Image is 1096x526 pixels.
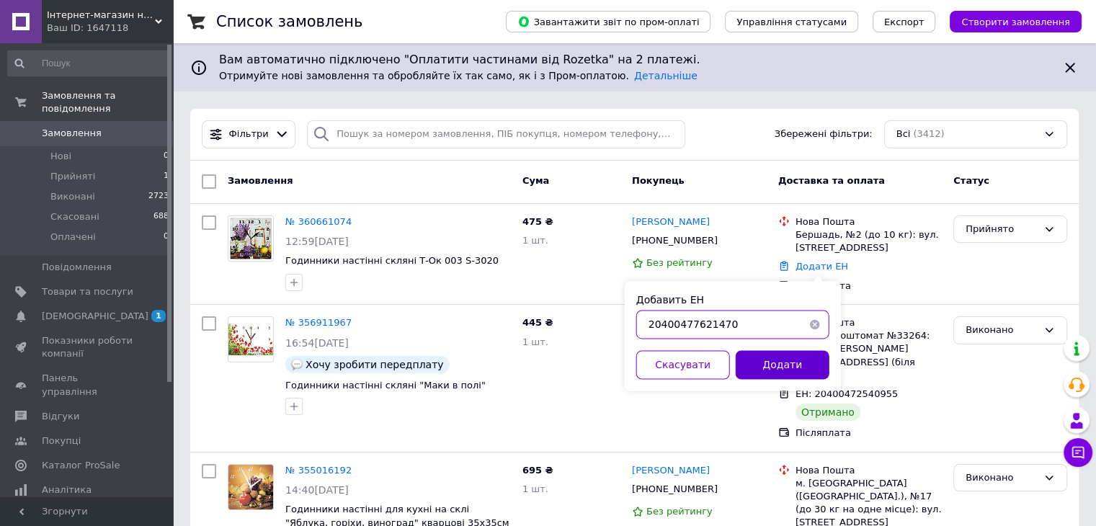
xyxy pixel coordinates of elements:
[153,210,169,223] span: 688
[775,128,873,141] span: Збережені фільтри:
[50,231,96,244] span: Оплачені
[506,11,710,32] button: Завантажити звіт по пром-оплаті
[966,323,1038,338] div: Виконано
[636,350,730,379] button: Скасувати
[228,324,273,355] img: Фото товару
[634,70,698,81] a: Детальніше
[517,15,699,28] span: Завантажити звіт по пром-оплаті
[935,16,1082,27] a: Створити замовлення
[522,216,553,227] span: 475 ₴
[42,410,79,423] span: Відгуки
[228,215,274,262] a: Фото товару
[307,120,685,148] input: Пошук за номером замовлення, ПІБ покупця, номером телефону, Email, номером накладної
[778,175,885,186] span: Доставка та оплата
[285,216,352,227] a: № 360661074
[796,427,942,440] div: Післяплата
[522,336,548,347] span: 1 шт.
[896,128,911,141] span: Всі
[229,128,269,141] span: Фільтри
[736,350,829,379] button: Додати
[796,280,942,293] div: Післяплата
[164,170,169,183] span: 1
[632,235,718,246] span: [PHONE_NUMBER]
[50,170,95,183] span: Прийняті
[228,216,273,261] img: Фото товару
[7,50,170,76] input: Пошук
[42,372,133,398] span: Панель управління
[47,9,155,22] span: Інтернет-магазин настінних годинників і картин Таймер-Ок
[42,261,112,274] span: Повідомлення
[913,128,944,139] span: (3412)
[636,294,704,306] label: Добавить ЕН
[646,506,713,517] span: Без рейтингу
[725,11,858,32] button: Управління статусами
[632,215,710,229] a: [PERSON_NAME]
[796,215,942,228] div: Нова Пошта
[884,17,925,27] span: Експорт
[873,11,936,32] button: Експорт
[966,471,1038,486] div: Виконано
[164,150,169,163] span: 0
[285,380,486,391] a: Годинники настінні скляні "Маки в полі"
[646,257,713,268] span: Без рейтингу
[47,22,173,35] div: Ваш ID: 1647118
[291,359,303,370] img: :speech_balloon:
[966,222,1038,237] div: Прийнято
[522,317,553,328] span: 445 ₴
[801,310,829,339] button: Очистить
[228,175,293,186] span: Замовлення
[796,261,848,272] a: Додати ЕН
[42,310,148,323] span: [DEMOGRAPHIC_DATA]
[42,434,81,447] span: Покупці
[42,127,102,140] span: Замовлення
[796,228,942,254] div: Бершадь, №2 (до 10 кг): вул. [STREET_ADDRESS]
[219,52,1050,68] span: Вам автоматично підключено "Оплатити частинами від Rozetka" на 2 платежі.
[216,13,362,30] h1: Список замовлень
[522,235,548,246] span: 1 шт.
[736,17,847,27] span: Управління статусами
[796,388,898,399] span: ЕН: 20400472540955
[151,310,166,322] span: 1
[1064,438,1092,467] button: Чат з покупцем
[961,17,1070,27] span: Створити замовлення
[632,464,710,478] a: [PERSON_NAME]
[164,231,169,244] span: 0
[42,483,92,496] span: Аналітика
[50,210,99,223] span: Скасовані
[42,89,173,115] span: Замовлення та повідомлення
[796,464,942,477] div: Нова Пошта
[632,483,718,494] span: [PHONE_NUMBER]
[950,11,1082,32] button: Створити замовлення
[522,175,549,186] span: Cума
[50,190,95,203] span: Виконані
[953,175,989,186] span: Статус
[522,465,553,476] span: 695 ₴
[285,317,352,328] a: № 356911967
[148,190,169,203] span: 2723
[285,236,349,247] span: 12:59[DATE]
[796,316,942,329] div: Нова Пошта
[50,150,71,163] span: Нові
[285,255,499,266] a: Годинники настінні скляні Т-Ок 003 S-3020
[285,465,352,476] a: № 355016192
[796,329,942,382] div: Харків, Поштомат №33264: просп. [PERSON_NAME][STREET_ADDRESS] (біля "АТБ")
[796,404,860,421] div: Отримано
[228,316,274,362] a: Фото товару
[219,70,698,81] span: Отримуйте нові замовлення та обробляйте їх так само, як і з Пром-оплатою.
[522,483,548,494] span: 1 шт.
[285,337,349,349] span: 16:54[DATE]
[42,334,133,360] span: Показники роботи компанії
[228,465,273,509] img: Фото товару
[42,459,120,472] span: Каталог ProSale
[42,285,133,298] span: Товари та послуги
[306,359,444,370] span: Хочу зробити передплату
[632,175,685,186] span: Покупець
[285,484,349,496] span: 14:40[DATE]
[228,464,274,510] a: Фото товару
